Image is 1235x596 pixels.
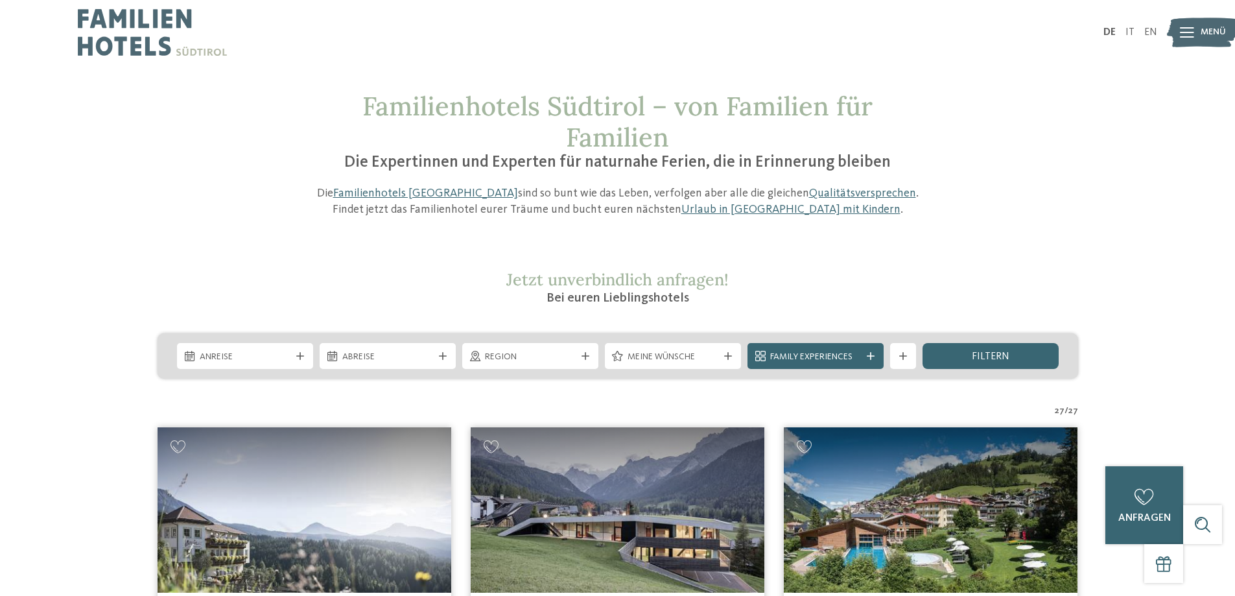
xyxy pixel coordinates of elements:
span: Familienhotels Südtirol – von Familien für Familien [362,89,873,154]
span: Meine Wünsche [628,351,718,364]
span: / [1064,405,1068,418]
img: Family Resort Rainer ****ˢ [471,427,764,593]
span: Bei euren Lieblingshotels [547,292,689,305]
span: Family Experiences [770,351,861,364]
a: EN [1144,27,1157,38]
span: filtern [972,352,1009,362]
a: anfragen [1105,466,1183,544]
a: DE [1103,27,1116,38]
p: Die sind so bunt wie das Leben, verfolgen aber alle die gleichen . Findet jetzt das Familienhotel... [310,185,926,218]
a: Qualitätsversprechen [809,187,916,199]
span: 27 [1055,405,1064,418]
img: Familienhotels gesucht? Hier findet ihr die besten! [784,427,1077,593]
span: Region [485,351,576,364]
span: anfragen [1118,513,1171,523]
a: Familienhotels [GEOGRAPHIC_DATA] [333,187,518,199]
a: IT [1125,27,1135,38]
span: Anreise [200,351,290,364]
span: Abreise [342,351,433,364]
a: Urlaub in [GEOGRAPHIC_DATA] mit Kindern [681,204,900,215]
span: 27 [1068,405,1078,418]
img: Adventure Family Hotel Maria **** [158,427,451,593]
span: Jetzt unverbindlich anfragen! [506,269,729,290]
span: Menü [1201,26,1226,39]
span: Die Expertinnen und Experten für naturnahe Ferien, die in Erinnerung bleiben [344,154,891,171]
